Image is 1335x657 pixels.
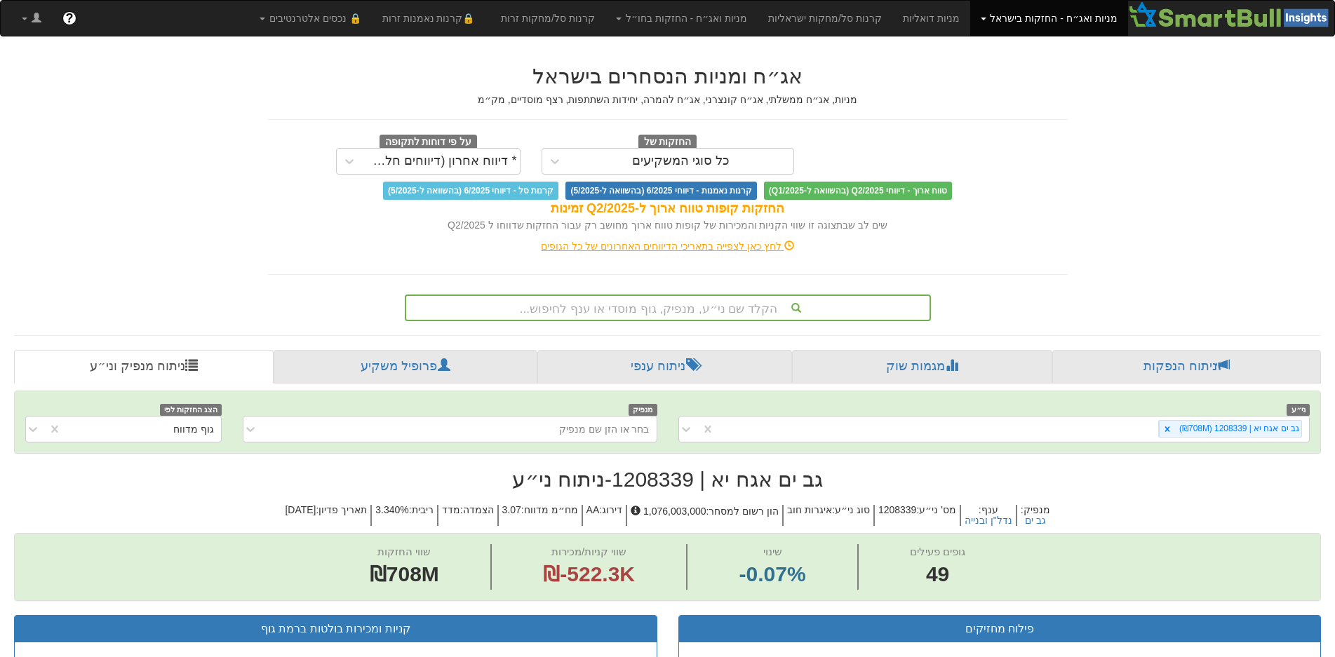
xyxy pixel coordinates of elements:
a: ניתוח הנפקות [1052,350,1321,384]
h5: ענף : [960,505,1016,527]
h3: פילוח מחזיקים [690,623,1310,635]
h5: תאריך פדיון : [DATE] [281,505,370,527]
div: החזקות קופות טווח ארוך ל-Q2/2025 זמינות [268,200,1068,218]
h2: אג״ח ומניות הנסחרים בישראל [268,65,1068,88]
a: קרנות סל/מחקות ישראליות [758,1,892,36]
span: הצג החזקות לפי [160,404,222,416]
h5: מח״מ מדווח : 3.07 [497,505,582,527]
span: החזקות של [638,135,697,150]
a: מניות דואליות [892,1,970,36]
h5: מניות, אג״ח ממשלתי, אג״ח קונצרני, אג״ח להמרה, יחידות השתתפות, רצף מוסדיים, מק״מ [268,95,1068,105]
span: גופים פעילים [910,546,965,557]
a: 🔒 נכסים אלטרנטיבים [249,1,372,36]
img: Smartbull [1128,1,1334,29]
div: * דיווח אחרון (דיווחים חלקיים) [365,154,517,168]
span: -0.07% [739,560,806,590]
h5: מס' ני״ע : 1208339 [873,505,960,527]
div: שים לב שבתצוגה זו שווי הקניות והמכירות של קופות טווח ארוך מחושב רק עבור החזקות שדווחו ל Q2/2025 [268,218,1068,232]
div: כל סוגי המשקיעים [632,154,730,168]
span: ₪-522.3K [543,562,635,585]
button: נדל"ן ובנייה [965,515,1012,526]
a: מניות ואג״ח - החזקות בחו״ל [605,1,758,36]
h5: הון רשום למסחר : 1,076,003,000 [626,505,782,527]
span: על פי דוחות לתקופה [380,135,477,150]
a: 🔒קרנות נאמנות זרות [372,1,491,36]
a: מגמות שוק [792,350,1052,384]
span: שווי קניות/מכירות [551,546,626,557]
h5: ריבית : 3.340% [370,505,436,527]
span: ₪708M [370,562,439,585]
a: ניתוח ענפי [537,350,792,384]
div: גב ים אגח יא | 1208339 (₪708M) [1175,421,1301,437]
a: ניתוח מנפיק וני״ע [14,350,274,384]
div: בחר או הזן שם מנפיק [559,422,650,436]
button: גב ים [1025,515,1046,526]
span: ? [65,11,73,25]
span: מנפיק [629,404,657,416]
span: 49 [910,560,965,590]
h5: הצמדה : מדד [437,505,497,527]
h3: קניות ומכירות בולטות ברמת גוף [25,623,646,635]
span: קרנות נאמנות - דיווחי 6/2025 (בהשוואה ל-5/2025) [565,182,756,200]
span: טווח ארוך - דיווחי Q2/2025 (בהשוואה ל-Q1/2025) [764,182,952,200]
span: קרנות סל - דיווחי 6/2025 (בהשוואה ל-5/2025) [383,182,558,200]
a: מניות ואג״ח - החזקות בישראל [970,1,1128,36]
h5: דירוג : AA [582,505,626,527]
span: שווי החזקות [377,546,431,557]
span: שינוי [763,546,782,557]
a: ? [52,1,87,36]
h2: גב ים אגח יא | 1208339 - ניתוח ני״ע [14,468,1321,491]
div: גוף מדווח [173,422,214,436]
div: לחץ כאן לצפייה בתאריכי הדיווחים האחרונים של כל הגופים [257,239,1078,253]
h5: מנפיק : [1016,505,1054,527]
h5: סוג ני״ע : איגרות חוב [782,505,873,527]
a: קרנות סל/מחקות זרות [490,1,605,36]
div: הקלד שם ני״ע, מנפיק, גוף מוסדי או ענף לחיפוש... [406,296,930,320]
span: ני״ע [1287,404,1310,416]
a: פרופיל משקיע [274,350,537,384]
